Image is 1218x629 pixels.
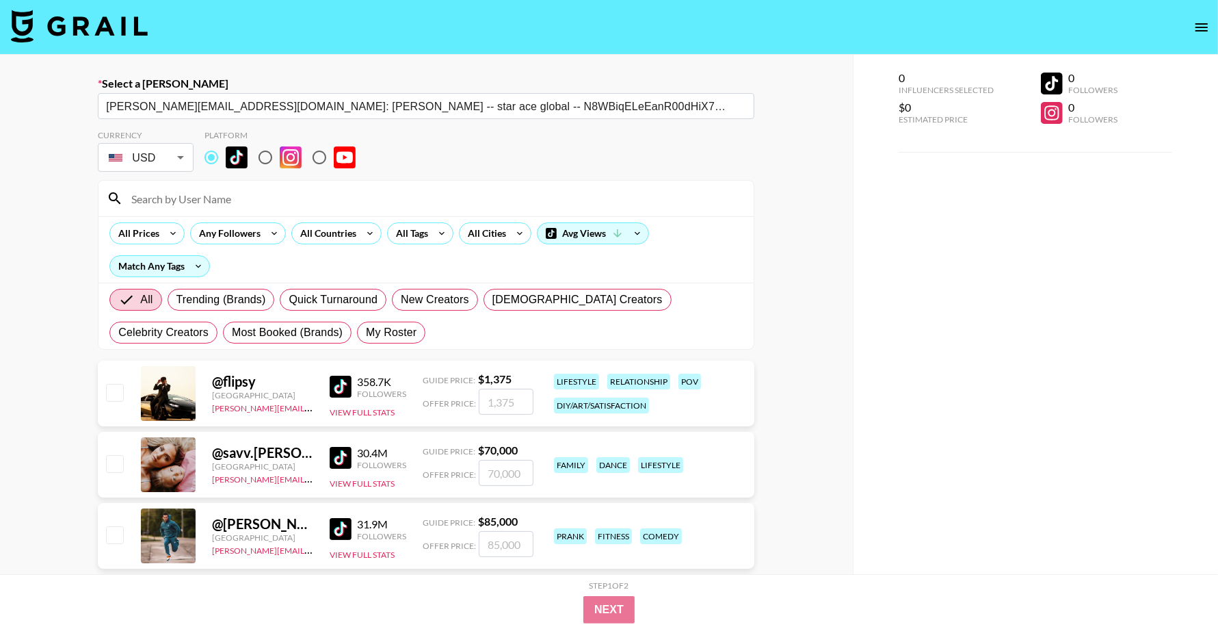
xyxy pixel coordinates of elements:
[554,457,588,473] div: family
[554,398,649,413] div: diy/art/satisfaction
[388,223,431,244] div: All Tags
[1068,85,1117,95] div: Followers
[357,375,406,389] div: 358.7K
[899,85,994,95] div: Influencers Selected
[1068,101,1117,114] div: 0
[1068,114,1117,125] div: Followers
[118,324,209,341] span: Celebrity Creators
[280,146,302,168] img: Instagram
[423,375,475,385] span: Guide Price:
[110,223,162,244] div: All Prices
[899,101,994,114] div: $0
[678,374,701,389] div: pov
[492,292,663,308] span: [DEMOGRAPHIC_DATA] Creators
[110,256,209,277] div: Match Any Tags
[640,528,682,544] div: comedy
[212,373,313,390] div: @ flipsy
[330,478,395,489] button: View Full Stats
[478,515,518,528] strong: $ 85,000
[212,444,313,461] div: @ savv.[PERSON_NAME]
[212,400,414,413] a: [PERSON_NAME][EMAIL_ADDRESS][DOMAIN_NAME]
[899,114,994,125] div: Estimated Price
[357,531,406,541] div: Followers
[423,470,476,480] span: Offer Price:
[212,472,414,485] a: [PERSON_NAME][EMAIL_ADDRESS][DOMAIN_NAME]
[366,324,416,341] span: My Roster
[423,541,476,551] span: Offer Price:
[212,515,313,532] div: @ [PERSON_NAME].[PERSON_NAME]
[140,292,153,308] span: All
[289,292,378,308] span: Quick Turnaround
[583,596,635,624] button: Next
[176,292,266,308] span: Trending (Brands)
[357,517,406,531] div: 31.9M
[357,446,406,460] div: 30.4M
[1068,71,1117,85] div: 0
[98,77,754,90] label: Select a [PERSON_NAME]
[478,372,512,385] strong: $ 1,375
[554,374,599,389] div: lifestyle
[595,528,632,544] div: fitness
[460,223,509,244] div: All Cities
[479,389,533,415] input: 1,375
[330,447,352,469] img: TikTok
[401,292,469,308] span: New Creators
[191,223,263,244] div: Any Followers
[423,517,475,528] span: Guide Price:
[1188,14,1215,41] button: open drawer
[423,398,476,409] span: Offer Price:
[478,444,518,457] strong: $ 70,000
[330,550,395,560] button: View Full Stats
[204,130,367,140] div: Platform
[330,518,352,540] img: TikTok
[357,460,406,470] div: Followers
[123,188,745,209] input: Search by User Name
[11,10,148,42] img: Grail Talent
[212,532,313,543] div: [GEOGRAPHIC_DATA]
[101,146,191,170] div: USD
[554,528,587,544] div: prank
[330,376,352,398] img: TikTok
[292,223,359,244] div: All Countries
[212,390,313,400] div: [GEOGRAPHIC_DATA]
[212,543,414,556] a: [PERSON_NAME][EMAIL_ADDRESS][DOMAIN_NAME]
[334,146,356,168] img: YouTube
[596,457,630,473] div: dance
[330,407,395,418] button: View Full Stats
[590,580,629,591] div: Step 1 of 2
[423,446,475,457] span: Guide Price:
[232,324,343,341] span: Most Booked (Brands)
[607,374,670,389] div: relationship
[212,461,313,472] div: [GEOGRAPHIC_DATA]
[899,71,994,85] div: 0
[479,531,533,557] input: 85,000
[98,130,194,140] div: Currency
[226,146,248,168] img: TikTok
[357,389,406,399] div: Followers
[638,457,683,473] div: lifestyle
[479,460,533,486] input: 70,000
[538,223,648,244] div: Avg Views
